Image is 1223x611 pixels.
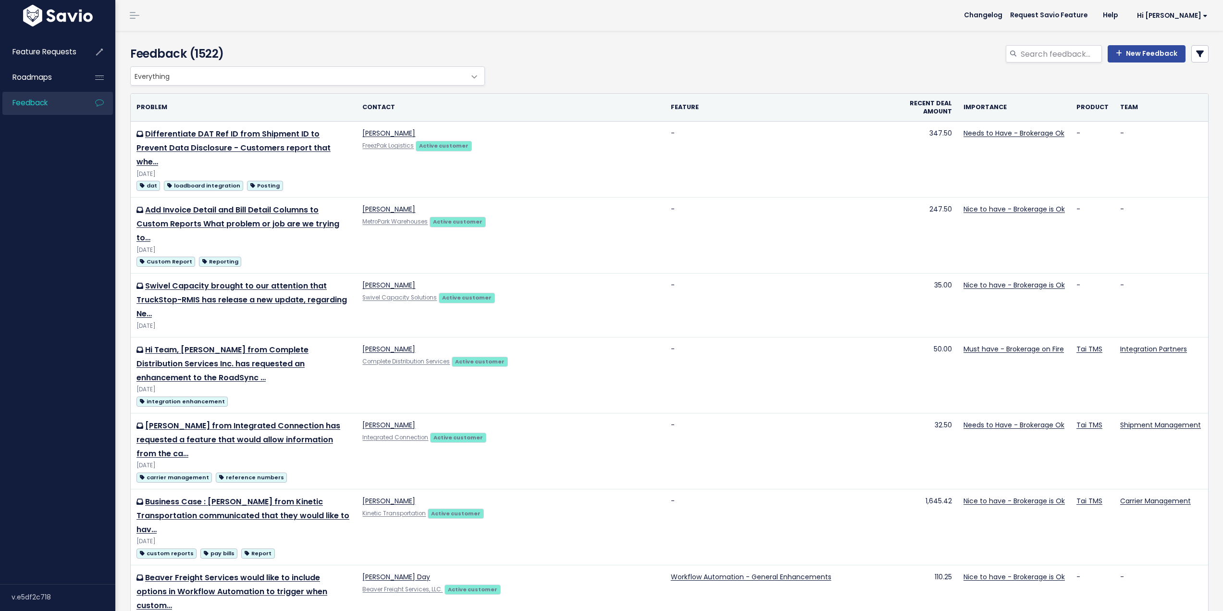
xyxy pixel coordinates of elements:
a: Nice to have - Brokerage is Ok [964,572,1065,582]
a: FreezPak Logistics [362,142,414,150]
a: Nice to have - Brokerage is Ok [964,204,1065,214]
a: carrier management [136,471,212,483]
span: Report [241,549,274,559]
span: integration enhancement [136,397,228,407]
a: Differentiate DAT Ref ID from Shipment ID to Prevent Data Disclosure - Customers report that whe… [136,128,331,167]
span: Everything [130,66,485,86]
a: Help [1095,8,1125,23]
span: loadboard integration [164,181,243,191]
a: [PERSON_NAME] [362,496,415,506]
strong: Active customer [419,142,469,150]
th: Team [1114,94,1208,122]
a: Roadmaps [2,66,80,88]
a: Request Savio Feature [1002,8,1095,23]
a: Kinetic Transportation [362,510,426,517]
div: [DATE] [136,169,351,179]
strong: Active customer [455,358,505,365]
td: - [665,337,903,413]
a: Tai TMS [1076,420,1102,430]
a: Complete Distribution Services [362,358,450,365]
a: Active customer [428,508,483,518]
td: 347.50 [903,122,958,198]
div: [DATE] [136,245,351,255]
a: Integrated Connection [362,434,428,441]
a: Active customer [430,216,485,226]
span: Feedback [12,98,48,108]
a: Feedback [2,92,80,114]
span: Changelog [964,12,1002,19]
a: [PERSON_NAME] Day [362,572,430,582]
strong: Active customer [442,294,492,301]
td: 35.00 [903,274,958,337]
div: [DATE] [136,385,351,395]
a: [PERSON_NAME] [362,204,415,214]
strong: Active customer [431,510,481,517]
a: Custom Report [136,255,195,267]
div: [DATE] [136,536,351,547]
span: custom reports [136,549,197,559]
a: Shipment Management [1120,420,1201,430]
span: Roadmaps [12,72,52,82]
div: [DATE] [136,461,351,471]
a: MetroPark Warehouses [362,218,428,225]
span: dat [136,181,160,191]
td: - [1114,122,1208,198]
a: custom reports [136,547,197,559]
span: Hi [PERSON_NAME] [1137,12,1208,19]
td: - [665,489,903,565]
span: Feature Requests [12,47,76,57]
strong: Active customer [433,434,483,441]
th: Feature [665,94,903,122]
a: Posting [247,179,283,191]
a: Active customer [452,356,507,366]
td: - [665,122,903,198]
span: carrier management [136,473,212,483]
a: Carrier Management [1120,496,1191,506]
a: Active customer [416,140,471,150]
a: Needs to Have - Brokerage Ok [964,128,1064,138]
span: Posting [247,181,283,191]
a: integration enhancement [136,395,228,407]
strong: Active customer [448,586,497,593]
td: - [665,413,903,489]
td: - [665,198,903,274]
span: Custom Report [136,257,195,267]
a: [PERSON_NAME] [362,420,415,430]
td: - [1114,274,1208,337]
a: loadboard integration [164,179,243,191]
td: 1,645.42 [903,489,958,565]
span: Everything [131,67,465,85]
a: Hi [PERSON_NAME] [1125,8,1215,23]
th: Product [1071,94,1114,122]
td: 50.00 [903,337,958,413]
a: [PERSON_NAME] [362,344,415,354]
a: Business Case : [PERSON_NAME] from Kinetic Transportation communicated that they would like to hav… [136,496,349,535]
span: pay bills [200,549,237,559]
a: Tai TMS [1076,344,1102,354]
a: reference numbers [216,471,287,483]
span: Reporting [199,257,241,267]
input: Search feedback... [1020,45,1102,62]
div: v.e5df2c718 [12,585,115,610]
a: Active customer [445,584,500,594]
td: - [1071,122,1114,198]
img: logo-white.9d6f32f41409.svg [21,5,95,26]
a: Nice to have - Brokerage is Ok [964,496,1065,506]
a: Beaver Freight Services would like to include options in Workflow Automation to trigger when custom… [136,572,327,611]
a: Integration Partners [1120,344,1187,354]
a: [PERSON_NAME] [362,280,415,290]
a: New Feedback [1108,45,1186,62]
td: - [665,274,903,337]
th: Importance [958,94,1071,122]
td: - [1071,274,1114,337]
a: Swivel Capacity Solutions [362,294,437,301]
th: Contact [357,94,665,122]
a: Workflow Automation - General Enhancements [671,572,831,582]
th: Problem [131,94,357,122]
td: 32.50 [903,413,958,489]
a: Beaver Freight Services, LLC. [362,586,443,593]
td: 247.50 [903,198,958,274]
th: Recent deal amount [903,94,958,122]
a: [PERSON_NAME] [362,128,415,138]
div: [DATE] [136,321,351,331]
